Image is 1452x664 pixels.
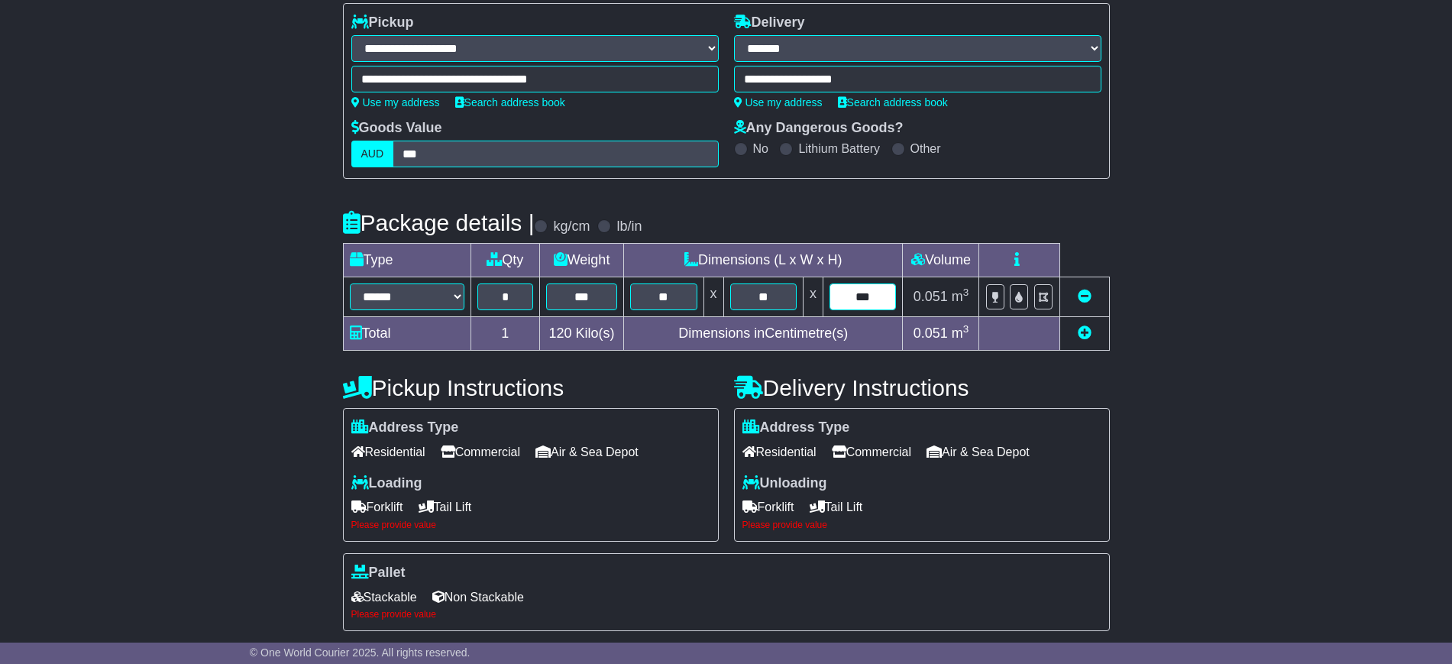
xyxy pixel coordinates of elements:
span: Residential [742,440,817,464]
td: Type [343,244,471,277]
td: Dimensions in Centimetre(s) [624,317,903,351]
a: Use my address [734,96,823,109]
span: Commercial [441,440,520,464]
label: lb/in [616,219,642,235]
h4: Package details | [343,210,535,235]
span: Stackable [351,585,417,609]
span: 120 [549,326,572,341]
label: Any Dangerous Goods? [734,120,904,137]
h4: Pickup Instructions [343,375,719,400]
td: Total [343,317,471,351]
td: 1 [471,317,540,351]
sup: 3 [963,287,969,298]
label: No [753,141,768,156]
a: Remove this item [1078,289,1091,304]
span: Air & Sea Depot [926,440,1030,464]
td: Volume [903,244,979,277]
a: Search address book [455,96,565,109]
span: Commercial [832,440,911,464]
span: Non Stackable [432,585,524,609]
span: 0.051 [914,326,948,341]
div: Please provide value [351,609,1101,620]
sup: 3 [963,323,969,335]
label: kg/cm [553,219,590,235]
span: © One World Courier 2025. All rights reserved. [250,646,471,659]
span: Forklift [351,495,403,519]
label: Pickup [351,15,414,31]
a: Use my address [351,96,440,109]
label: Loading [351,475,422,492]
label: Pallet [351,565,406,581]
h4: Delivery Instructions [734,375,1110,400]
td: Dimensions (L x W x H) [624,244,903,277]
span: Residential [351,440,425,464]
td: x [803,277,823,317]
label: Delivery [734,15,805,31]
span: Tail Lift [419,495,472,519]
label: AUD [351,141,394,167]
td: Qty [471,244,540,277]
label: Lithium Battery [798,141,880,156]
a: Search address book [838,96,948,109]
td: x [703,277,723,317]
span: 0.051 [914,289,948,304]
span: Air & Sea Depot [535,440,639,464]
label: Other [910,141,941,156]
label: Unloading [742,475,827,492]
div: Please provide value [742,520,1101,530]
label: Address Type [351,419,459,436]
td: Kilo(s) [540,317,624,351]
td: Weight [540,244,624,277]
span: m [952,326,969,341]
div: Please provide value [351,520,710,530]
span: Forklift [742,495,794,519]
span: Tail Lift [810,495,863,519]
label: Address Type [742,419,850,436]
span: m [952,289,969,304]
label: Goods Value [351,120,442,137]
a: Add new item [1078,326,1091,341]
